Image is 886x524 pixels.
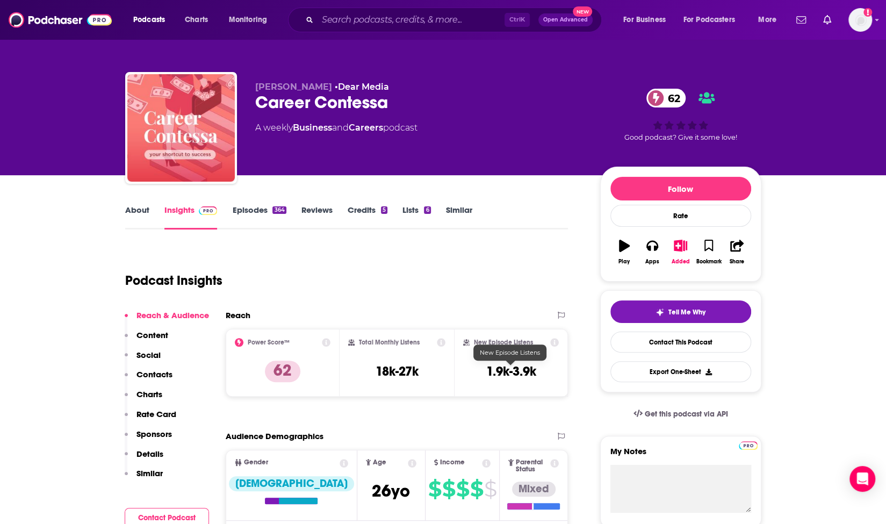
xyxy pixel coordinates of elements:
[136,429,172,439] p: Sponsors
[199,206,218,215] img: Podchaser Pro
[125,272,222,289] h1: Podcast Insights
[512,482,556,497] div: Mixed
[442,480,455,498] span: $
[126,11,179,28] button: open menu
[349,123,383,133] a: Careers
[657,89,686,107] span: 62
[486,363,536,379] h3: 1.9k-3.9k
[610,177,751,200] button: Follow
[125,350,161,370] button: Social
[610,233,638,271] button: Play
[255,82,332,92] span: [PERSON_NAME]
[645,259,659,265] div: Apps
[758,12,776,27] span: More
[424,206,430,214] div: 6
[133,12,165,27] span: Podcasts
[428,480,441,498] span: $
[125,205,149,229] a: About
[730,259,744,265] div: Share
[136,310,209,320] p: Reach & Audience
[624,133,737,141] span: Good podcast? Give it some love!
[381,206,387,214] div: 5
[505,13,530,27] span: Ctrl K
[739,441,758,450] img: Podchaser Pro
[338,82,389,92] a: Dear Media
[610,361,751,382] button: Export One-Sheet
[573,6,592,17] span: New
[695,233,723,271] button: Bookmark
[226,431,323,441] h2: Audience Demographics
[244,459,268,466] span: Gender
[456,480,469,498] span: $
[125,429,172,449] button: Sponsors
[638,233,666,271] button: Apps
[301,205,333,229] a: Reviews
[293,123,332,133] a: Business
[610,332,751,353] a: Contact This Podcast
[232,205,286,229] a: Episodes364
[656,308,664,317] img: tell me why sparkle
[125,330,168,350] button: Content
[125,449,163,469] button: Details
[600,82,761,148] div: 62Good podcast? Give it some love!
[672,259,690,265] div: Added
[538,13,593,26] button: Open AdvancedNew
[255,121,417,134] div: A weekly podcast
[683,12,735,27] span: For Podcasters
[164,205,218,229] a: InsightsPodchaser Pro
[739,440,758,450] a: Pro website
[373,459,386,466] span: Age
[125,310,209,330] button: Reach & Audience
[723,233,751,271] button: Share
[848,8,872,32] span: Logged in as CaveHenricks
[136,369,172,379] p: Contacts
[696,259,721,265] div: Bookmark
[440,459,465,466] span: Income
[265,361,300,382] p: 62
[543,17,588,23] span: Open Advanced
[136,449,163,459] p: Details
[298,8,612,32] div: Search podcasts, credits, & more...
[646,89,686,107] a: 62
[136,350,161,360] p: Social
[792,11,810,29] a: Show notifications dropdown
[474,339,533,346] h2: New Episode Listens
[136,330,168,340] p: Content
[676,11,751,28] button: open menu
[625,401,737,427] a: Get this podcast via API
[819,11,835,29] a: Show notifications dropdown
[375,363,418,379] h3: 18k-27k
[402,205,430,229] a: Lists6
[221,11,281,28] button: open menu
[125,409,176,429] button: Rate Card
[610,446,751,465] label: My Notes
[226,310,250,320] h2: Reach
[348,205,387,229] a: Credits5
[470,480,483,498] span: $
[751,11,790,28] button: open menu
[359,339,420,346] h2: Total Monthly Listens
[848,8,872,32] button: Show profile menu
[332,123,349,133] span: and
[610,300,751,323] button: tell me why sparkleTell Me Why
[272,206,286,214] div: 364
[863,8,872,17] svg: Add a profile image
[335,82,389,92] span: •
[446,205,472,229] a: Similar
[125,468,163,488] button: Similar
[127,74,235,182] img: Career Contessa
[616,11,679,28] button: open menu
[185,12,208,27] span: Charts
[229,476,354,491] div: [DEMOGRAPHIC_DATA]
[610,205,751,227] div: Rate
[849,466,875,492] div: Open Intercom Messenger
[372,480,410,501] span: 26 yo
[9,10,112,30] img: Podchaser - Follow, Share and Rate Podcasts
[125,389,162,409] button: Charts
[848,8,872,32] img: User Profile
[178,11,214,28] a: Charts
[480,349,540,356] span: New Episode Listens
[618,259,630,265] div: Play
